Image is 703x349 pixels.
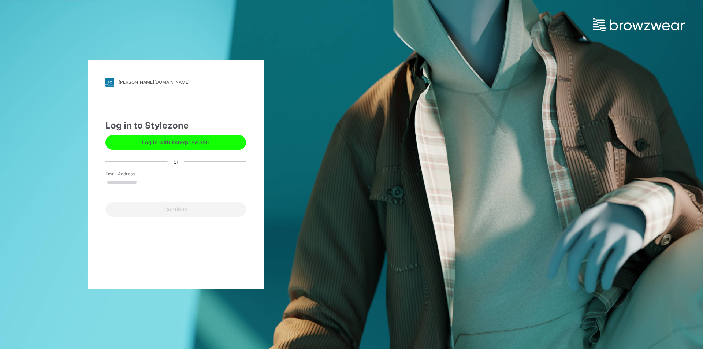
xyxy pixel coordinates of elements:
[105,78,246,87] a: [PERSON_NAME][DOMAIN_NAME]
[593,18,685,31] img: browzwear-logo.73288ffb.svg
[119,79,190,85] div: [PERSON_NAME][DOMAIN_NAME]
[105,119,246,132] div: Log in to Stylezone
[105,78,114,87] img: svg+xml;base64,PHN2ZyB3aWR0aD0iMjgiIGhlaWdodD0iMjgiIHZpZXdCb3g9IjAgMCAyOCAyOCIgZmlsbD0ibm9uZSIgeG...
[105,135,246,150] button: Log in with Enterprise SSO
[168,158,184,166] div: or
[105,171,157,177] label: Email Address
